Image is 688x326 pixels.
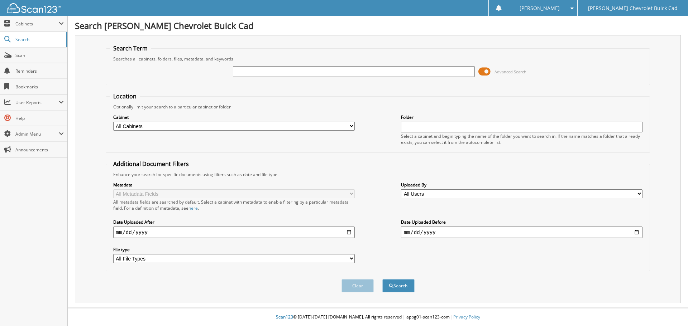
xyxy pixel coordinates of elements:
[401,219,642,225] label: Date Uploaded Before
[453,314,480,320] a: Privacy Policy
[15,99,59,106] span: User Reports
[110,160,192,168] legend: Additional Document Filters
[520,6,560,10] span: [PERSON_NAME]
[110,171,646,177] div: Enhance your search for specific documents using filters such as date and file type.
[341,279,374,292] button: Clear
[15,52,64,58] span: Scan
[401,182,642,188] label: Uploaded By
[110,44,151,52] legend: Search Term
[382,279,415,292] button: Search
[15,147,64,153] span: Announcements
[113,247,355,253] label: File type
[110,104,646,110] div: Optionally limit your search to a particular cabinet or folder
[15,84,64,90] span: Bookmarks
[75,20,681,31] h1: Search [PERSON_NAME] Chevrolet Buick Cad
[15,115,64,121] span: Help
[68,308,688,326] div: © [DATE]-[DATE] [DOMAIN_NAME]. All rights reserved | appg01-scan123-com |
[15,131,59,137] span: Admin Menu
[113,219,355,225] label: Date Uploaded After
[276,314,293,320] span: Scan123
[113,182,355,188] label: Metadata
[15,21,59,27] span: Cabinets
[401,227,642,238] input: end
[188,205,198,211] a: here
[113,114,355,120] label: Cabinet
[113,227,355,238] input: start
[7,3,61,13] img: scan123-logo-white.svg
[401,133,642,145] div: Select a cabinet and begin typing the name of the folder you want to search in. If the name match...
[15,68,64,74] span: Reminders
[110,92,140,100] legend: Location
[113,199,355,211] div: All metadata fields are searched by default. Select a cabinet with metadata to enable filtering b...
[15,37,63,43] span: Search
[110,56,646,62] div: Searches all cabinets, folders, files, metadata, and keywords
[401,114,642,120] label: Folder
[588,6,678,10] span: [PERSON_NAME] Chevrolet Buick Cad
[494,69,526,74] span: Advanced Search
